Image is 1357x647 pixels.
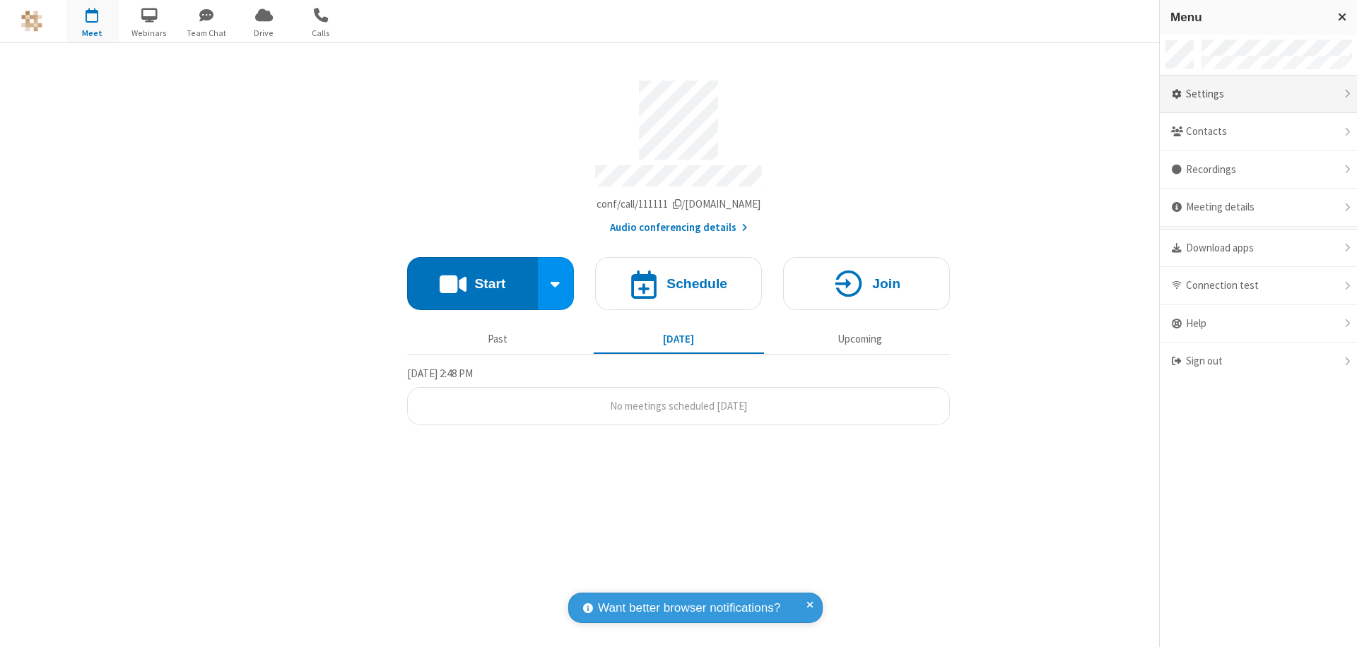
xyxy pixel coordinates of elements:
[1160,267,1357,305] div: Connection test
[1160,76,1357,114] div: Settings
[1160,305,1357,343] div: Help
[1170,11,1325,24] h3: Menu
[594,326,764,352] button: [DATE]
[21,11,42,32] img: QA Selenium DO NOT DELETE OR CHANGE
[1160,151,1357,189] div: Recordings
[1160,230,1357,268] div: Download apps
[474,277,505,290] h4: Start
[407,70,950,236] section: Account details
[872,277,900,290] h4: Join
[1160,189,1357,227] div: Meeting details
[610,399,747,412] span: No meetings scheduled [DATE]
[66,27,119,40] span: Meet
[413,326,583,352] button: Past
[610,220,748,236] button: Audio conferencing details
[1160,113,1357,151] div: Contacts
[1160,343,1357,380] div: Sign out
[597,197,761,210] span: Copy my meeting room link
[295,27,348,40] span: Calls
[597,196,761,213] button: Copy my meeting room linkCopy my meeting room link
[237,27,290,40] span: Drive
[666,277,727,290] h4: Schedule
[407,367,473,380] span: [DATE] 2:48 PM
[595,257,762,310] button: Schedule
[783,257,950,310] button: Join
[407,257,538,310] button: Start
[180,27,233,40] span: Team Chat
[123,27,176,40] span: Webinars
[538,257,575,310] div: Start conference options
[407,365,950,426] section: Today's Meetings
[598,599,780,617] span: Want better browser notifications?
[775,326,945,352] button: Upcoming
